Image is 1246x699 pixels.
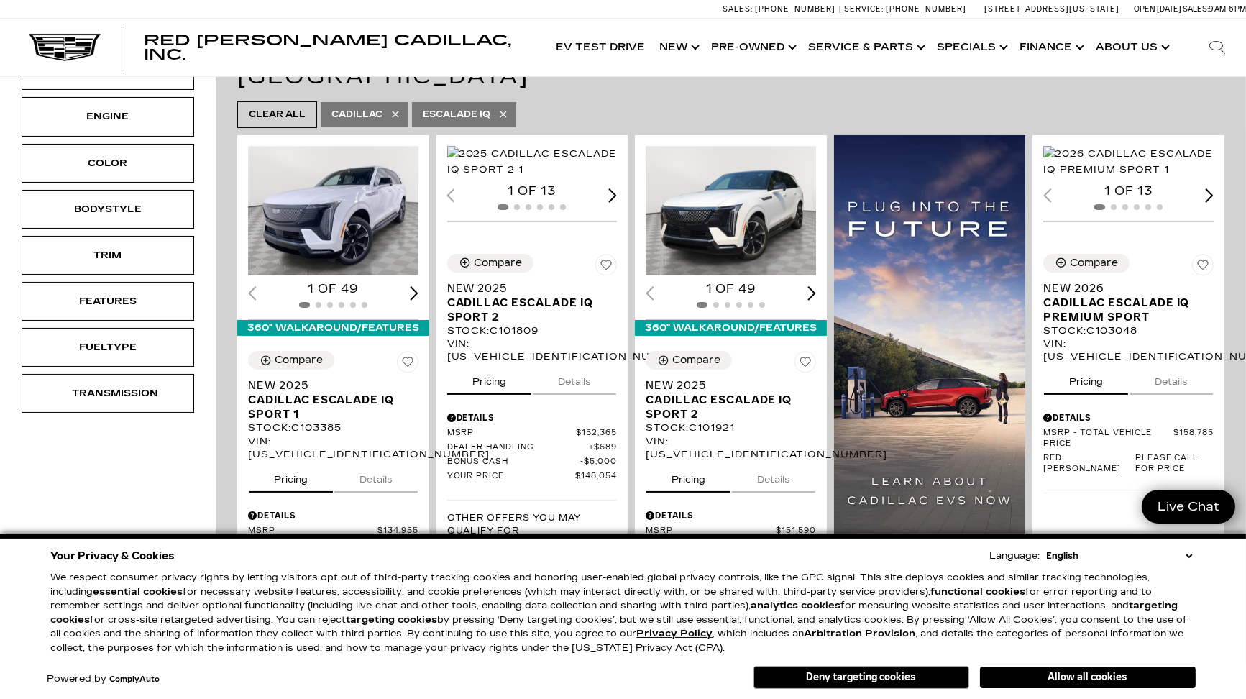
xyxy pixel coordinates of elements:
[844,4,884,14] span: Service:
[646,146,818,275] div: 1 / 2
[1089,19,1174,76] a: About Us
[72,109,144,124] div: Engine
[447,457,581,467] span: Bonus Cash
[248,435,418,461] div: VIN: [US_VEHICLE_IDENTIFICATION_NUMBER]
[93,586,183,598] strong: essential cookies
[248,526,418,536] a: MSRP $134,955
[1043,183,1214,199] div: 1 of 13
[1043,146,1216,178] img: 2026 Cadillac ESCALADE IQ Premium Sport 1
[576,471,618,482] span: $148,054
[637,628,713,639] a: Privacy Policy
[447,146,620,178] img: 2025 Cadillac ESCALADE IQ Sport 2 1
[347,614,438,626] strong: targeting cookies
[776,526,816,536] span: $151,590
[646,378,805,393] span: New 2025
[72,201,144,217] div: Bodystyle
[474,257,522,270] div: Compare
[447,471,618,482] a: Your Price $148,054
[447,296,607,324] span: Cadillac ESCALADE IQ Sport 2
[580,457,617,467] span: $5,000
[794,351,816,378] button: Save Vehicle
[990,552,1040,561] div: Language:
[1135,453,1214,475] span: Please call for price
[248,378,408,393] span: New 2025
[248,509,418,522] div: Pricing Details - New 2025 Cadillac ESCALADE IQ Sport 1
[249,106,306,124] span: Clear All
[635,320,827,336] div: 360° WalkAround/Features
[410,286,418,300] div: Next slide
[646,393,805,421] span: Cadillac ESCALADE IQ Sport 2
[237,320,429,336] div: 360° WalkAround/Features
[447,146,620,178] div: 1 / 2
[447,183,618,199] div: 1 of 13
[1043,337,1214,363] div: VIN: [US_VEHICLE_IDENTIFICATION_NUMBER]
[753,666,969,689] button: Deny targeting cookies
[22,236,194,275] div: TrimTrim
[595,254,617,281] button: Save Vehicle
[72,339,144,355] div: Fueltype
[447,428,618,439] a: MSRP $152,365
[447,511,618,537] p: Other Offers You May Qualify For
[447,281,618,324] a: New 2025Cadillac ESCALADE IQ Sport 2
[447,442,590,453] span: Dealer Handling
[723,5,839,13] a: Sales: [PHONE_NUMBER]
[248,146,421,275] img: 2025 Cadillac ESCALADE IQ Sport 1 1
[447,337,618,363] div: VIN: [US_VEHICLE_IDENTIFICATION_NUMBER]
[1043,428,1214,449] a: MSRP - Total Vehicle Price $158,785
[980,667,1196,688] button: Allow all cookies
[144,33,534,62] a: Red [PERSON_NAME] Cadillac, Inc.
[331,106,382,124] span: Cadillac
[723,4,753,14] span: Sales:
[47,675,160,684] div: Powered by
[51,571,1196,655] p: We respect consumer privacy rights by letting visitors opt out of third-party tracking cookies an...
[72,385,144,401] div: Transmission
[22,374,194,413] div: TransmissionTransmission
[704,19,801,76] a: Pre-Owned
[248,526,377,536] span: MSRP
[248,351,334,370] button: Compare Vehicle
[1192,254,1214,281] button: Save Vehicle
[1043,324,1214,337] div: Stock : C103048
[1043,549,1196,563] select: Language Select
[248,281,418,297] div: 1 of 49
[1012,19,1089,76] a: Finance
[1043,453,1214,475] a: Red [PERSON_NAME] Please call for price
[447,324,618,337] div: Stock : C101809
[646,281,816,297] div: 1 of 49
[51,600,1178,626] strong: targeting cookies
[110,675,160,684] a: ComplyAuto
[805,628,916,639] strong: Arbitration Provision
[755,4,835,14] span: [PHONE_NUMBER]
[29,34,101,61] img: Cadillac Dark Logo with Cadillac White Text
[377,526,418,536] span: $134,955
[589,442,617,453] span: $689
[144,32,511,63] span: Red [PERSON_NAME] Cadillac, Inc.
[1183,4,1209,14] span: Sales:
[646,435,816,461] div: VIN: [US_VEHICLE_IDENTIFICATION_NUMBER]
[447,471,576,482] span: Your Price
[652,19,704,76] a: New
[984,4,1119,14] a: [STREET_ADDRESS][US_STATE]
[1043,146,1216,178] div: 1 / 2
[646,146,818,275] img: 2025 Cadillac ESCALADE IQ Sport 2 1
[1070,257,1118,270] div: Compare
[1043,411,1214,424] div: Pricing Details - New 2026 Cadillac ESCALADE IQ Premium Sport
[22,190,194,229] div: BodystyleBodystyle
[839,5,970,13] a: Service: [PHONE_NUMBER]
[22,282,194,321] div: FeaturesFeatures
[1209,4,1246,14] span: 9 AM-6 PM
[646,526,776,536] span: MSRP
[22,328,194,367] div: FueltypeFueltype
[447,457,618,467] a: Bonus Cash $5,000
[237,35,1053,89] span: 6 Vehicles for Sale in [US_STATE][GEOGRAPHIC_DATA], [GEOGRAPHIC_DATA]
[1142,490,1235,524] a: Live Chat
[801,19,930,76] a: Service & Parts
[22,144,194,183] div: ColorColor
[886,4,966,14] span: [PHONE_NUMBER]
[275,354,323,367] div: Compare
[646,509,816,522] div: Pricing Details - New 2025 Cadillac ESCALADE IQ Sport 2
[931,586,1026,598] strong: functional cookies
[672,354,720,367] div: Compare
[447,363,531,395] button: pricing tab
